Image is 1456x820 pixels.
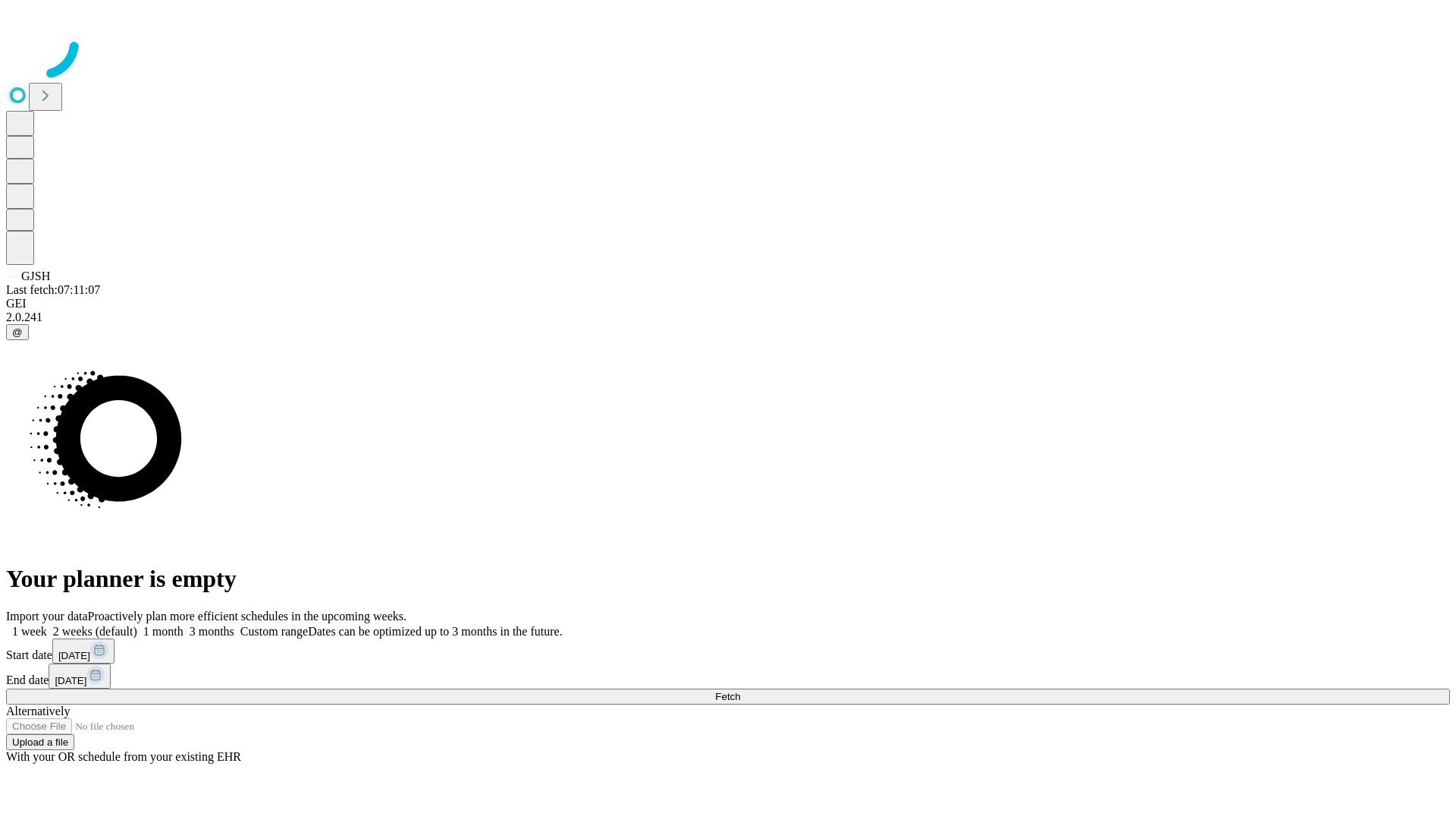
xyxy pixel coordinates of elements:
[143,625,184,638] span: 1 month
[6,734,74,750] button: Upload a file
[6,324,29,340] button: @
[6,311,1450,324] div: 2.0.241
[715,691,740,702] span: Fetch
[88,610,406,623] span: Proactively plan more efficient schedules in the upcoming weeks.
[49,664,111,689] button: [DATE]
[53,625,137,638] span: 2 weeks (default)
[6,689,1450,705] button: Fetch
[12,625,47,638] span: 1 week
[190,625,234,638] span: 3 months
[12,326,23,338] span: @
[21,270,50,282] span: GJSH
[55,675,86,686] span: [DATE]
[240,625,308,638] span: Custom range
[6,283,100,296] span: Last fetch: 07:11:07
[52,639,115,664] button: [DATE]
[58,650,90,661] span: [DATE]
[6,705,70,717] span: Alternatively
[6,297,1450,311] div: GEI
[6,664,1450,689] div: End date
[6,639,1450,664] div: Start date
[308,625,562,638] span: Dates can be optimized up to 3 months in the future.
[6,565,1450,593] h1: Your planner is empty
[6,610,88,623] span: Import your data
[6,750,241,763] span: With your OR schedule from your existing EHR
